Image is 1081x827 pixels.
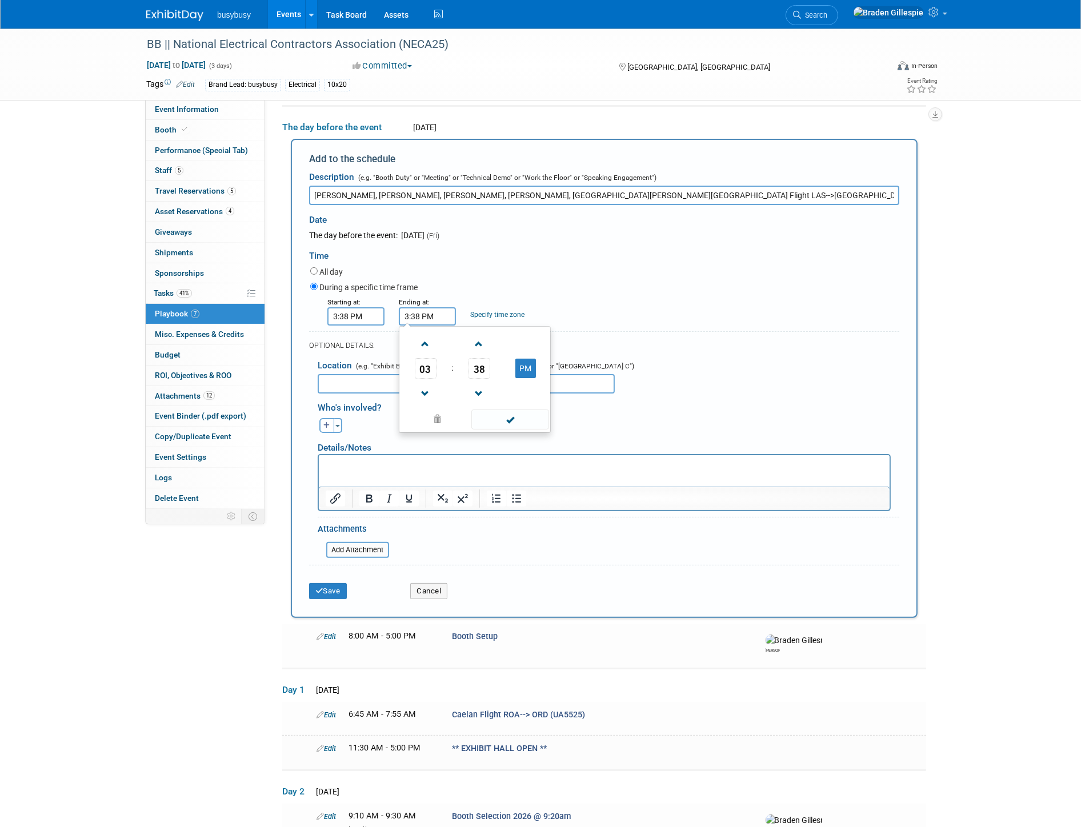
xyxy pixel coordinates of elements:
span: 5 [227,187,236,195]
a: Increment Hour [415,329,437,358]
img: ExhibitDay [146,10,203,21]
button: Insert/edit link [326,491,345,507]
a: Edit [317,710,336,719]
a: Search [786,5,838,25]
a: Edit [176,81,195,89]
div: Who's involved? [318,396,899,415]
div: Attachments [318,523,389,538]
button: Bullet list [507,491,526,507]
span: [DATE] [399,231,425,240]
span: to [171,61,182,70]
a: Done [471,412,550,428]
span: Logs [155,473,172,482]
a: Budget [146,345,265,365]
span: Event Information [155,105,219,114]
span: Performance (Special Tab) [155,146,248,155]
a: Logs [146,468,265,488]
div: BB || National Electrical Contractors Association (NECA25) [143,34,870,55]
span: [DATE] [DATE] [146,60,206,70]
span: 6:45 AM - 7:55 AM [349,709,416,719]
span: 41% [177,289,192,298]
a: Sponsorships [146,263,265,283]
button: Cancel [410,583,447,599]
a: Travel Reservations5 [146,181,265,201]
small: Ending at: [399,298,430,306]
a: Increment Minute [469,329,490,358]
div: Electrical [285,79,320,91]
a: Booth [146,120,265,140]
div: Event Format [820,59,938,77]
span: [DATE] [410,123,437,132]
a: Edit [317,632,336,641]
span: Playbook [155,309,199,318]
button: Committed [349,60,417,72]
td: Toggle Event Tabs [242,509,265,524]
span: Search [801,11,827,19]
span: Booth Selection 2026 @ 9:20am [452,812,571,821]
a: Decrement Minute [469,379,490,408]
span: busybusy [217,10,251,19]
span: Event Binder (.pdf export) [155,411,246,420]
a: Playbook7 [146,304,265,324]
span: 5 [175,166,183,175]
td: Tags [146,78,195,91]
span: Budget [155,350,181,359]
span: Day 1 [282,684,311,696]
button: Superscript [453,491,473,507]
div: Date [309,205,545,230]
label: During a specific time frame [319,282,418,293]
span: Giveaways [155,227,192,236]
span: Description [309,172,354,182]
small: Starting at: [327,298,361,306]
span: Copy/Duplicate Event [155,432,231,441]
button: Bold [359,491,379,507]
span: Misc. Expenses & Credits [155,330,244,339]
span: Pick Minute [469,358,490,379]
a: Event Binder (.pdf export) [146,406,265,426]
span: Sponsorships [155,268,204,278]
span: (Fri) [426,231,439,240]
span: Booth [155,125,190,134]
span: Staff [155,166,183,175]
input: Start Time [327,307,385,326]
span: Pick Hour [415,358,437,379]
button: Numbered list [487,491,506,507]
div: Time [309,241,899,265]
button: Underline [399,491,419,507]
iframe: Rich Text Area [319,455,890,487]
a: ROI, Objectives & ROO [146,366,265,386]
a: Delete Event [146,488,265,508]
a: Copy/Duplicate Event [146,427,265,447]
div: Event Rating [906,78,937,84]
a: Clear selection [402,412,473,428]
span: (e.g. "Exhibit Booth" or "Meeting Room 123A" or "Exhibit Hall B" or "[GEOGRAPHIC_DATA] C") [354,362,634,370]
span: 4 [226,207,234,215]
span: ROI, Objectives & ROO [155,371,231,380]
td: Personalize Event Tab Strip [222,509,242,524]
img: Braden Gillespie [853,6,924,19]
td: : [449,358,455,379]
a: Asset Reservations4 [146,202,265,222]
span: Location [318,360,352,371]
span: Asset Reservations [155,207,234,216]
span: Tasks [154,288,192,298]
div: In-Person [911,62,938,70]
a: Decrement Hour [415,379,437,408]
span: 8:00 AM - 5:00 PM [349,631,416,641]
span: Delete Event [155,493,199,503]
span: [GEOGRAPHIC_DATA], [GEOGRAPHIC_DATA] [627,63,770,71]
button: Save [309,583,347,599]
span: (e.g. "Booth Duty" or "Meeting" or "Technical Demo" or "Work the Floor" or "Speaking Engagement") [356,174,656,182]
span: Caelan Flight ROA--> ORD (UA5525) [452,710,585,720]
span: Shipments [155,248,193,257]
a: Attachments12 [146,386,265,406]
a: Misc. Expenses & Credits [146,324,265,344]
button: Subscript [433,491,453,507]
div: OPTIONAL DETAILS: [309,340,899,351]
div: Add to the schedule [309,152,899,166]
a: Shipments [146,243,265,263]
a: Specify time zone [470,311,525,319]
span: Event Settings [155,452,206,461]
img: Format-Inperson.png [898,61,909,70]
